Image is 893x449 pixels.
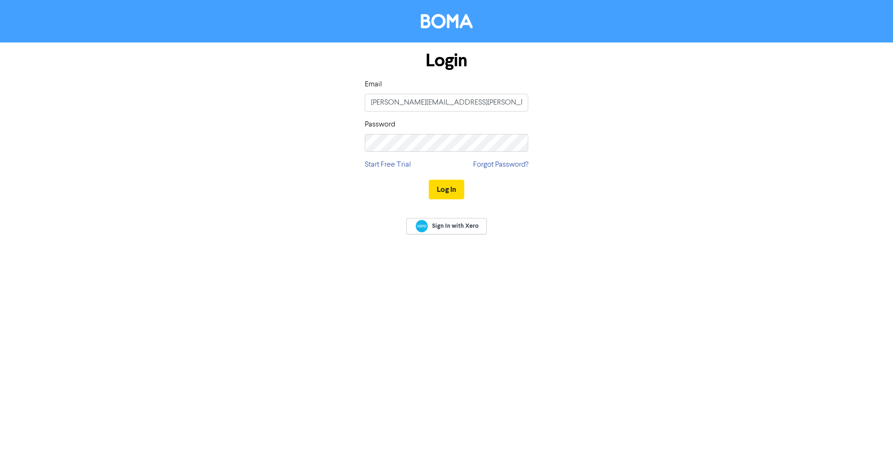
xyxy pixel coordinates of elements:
[365,119,395,130] label: Password
[406,218,487,234] a: Sign In with Xero
[416,220,428,232] img: Xero logo
[365,159,411,170] a: Start Free Trial
[432,222,479,230] span: Sign In with Xero
[365,79,382,90] label: Email
[473,159,528,170] a: Forgot Password?
[365,50,528,71] h1: Login
[429,180,464,199] button: Log In
[421,14,473,28] img: BOMA Logo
